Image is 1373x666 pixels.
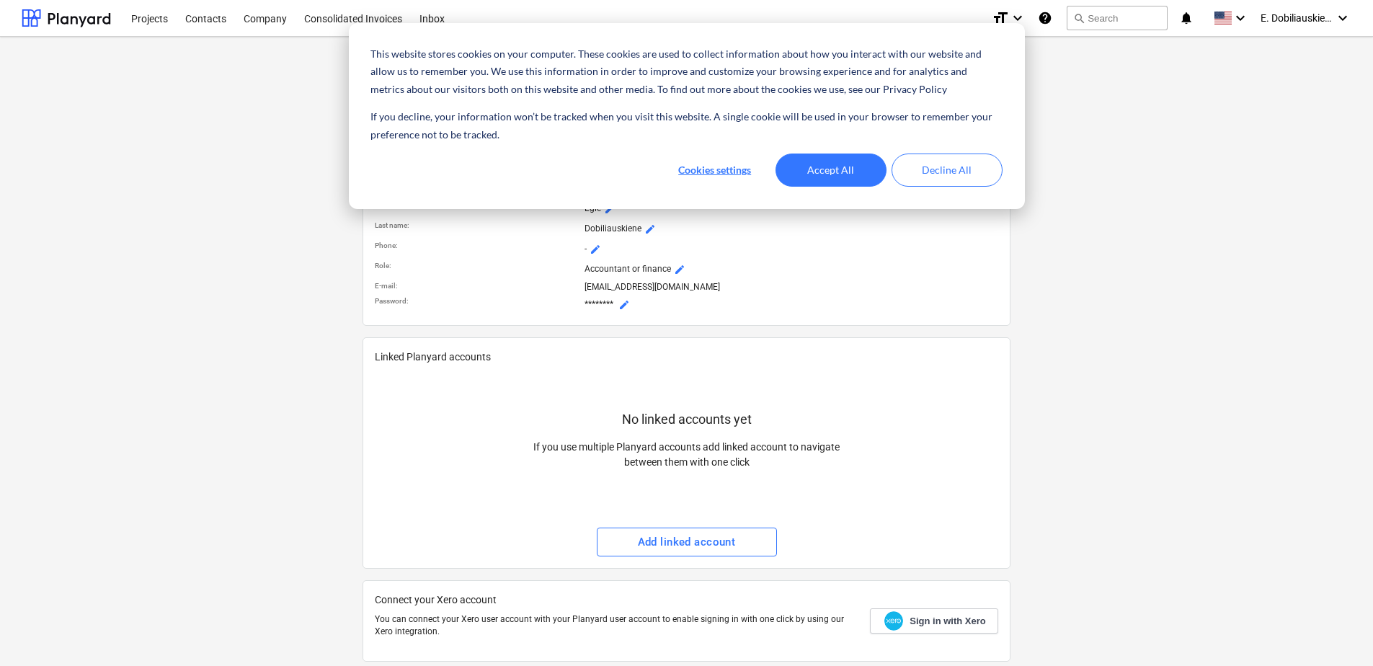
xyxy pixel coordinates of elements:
p: - [585,241,998,258]
img: Xero logo [884,611,903,631]
p: Role : [375,261,579,270]
i: notifications [1179,9,1194,27]
span: mode_edit [674,264,685,275]
span: Sign in with Xero [910,615,985,628]
p: Last name : [375,221,579,230]
span: mode_edit [590,244,601,255]
p: Phone : [375,241,579,250]
p: Linked Planyard accounts [375,350,998,365]
button: Accept All [776,154,887,187]
button: Add linked account [597,528,777,556]
p: This website stores cookies on your computer. These cookies are used to collect information about... [370,45,1002,99]
p: Accountant or finance [585,261,998,278]
button: Search [1067,6,1168,30]
p: E-mail : [375,281,579,290]
i: keyboard_arrow_down [1009,9,1026,27]
p: [EMAIL_ADDRESS][DOMAIN_NAME] [585,281,998,293]
p: If you use multiple Planyard accounts add linked account to navigate between them with one click [530,440,842,470]
p: No linked accounts yet [622,411,752,428]
div: Cookie banner [349,23,1025,209]
span: E. Dobiliauskiene [1261,12,1333,24]
i: Knowledge base [1038,9,1052,27]
span: mode_edit [618,299,630,311]
p: Dobiliauskiene [585,221,998,238]
p: Connect your Xero account [375,592,858,608]
i: format_size [992,9,1009,27]
button: Cookies settings [659,154,770,187]
i: keyboard_arrow_down [1334,9,1351,27]
p: If you decline, your information won’t be tracked when you visit this website. A single cookie wi... [370,108,1002,143]
p: You can connect your Xero user account with your Planyard user account to enable signing in with ... [375,613,858,638]
div: Add linked account [638,533,736,551]
button: Decline All [892,154,1003,187]
i: keyboard_arrow_down [1232,9,1249,27]
span: mode_edit [644,223,656,235]
span: search [1073,12,1085,24]
p: Password : [375,296,579,306]
a: Sign in with Xero [870,608,998,634]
